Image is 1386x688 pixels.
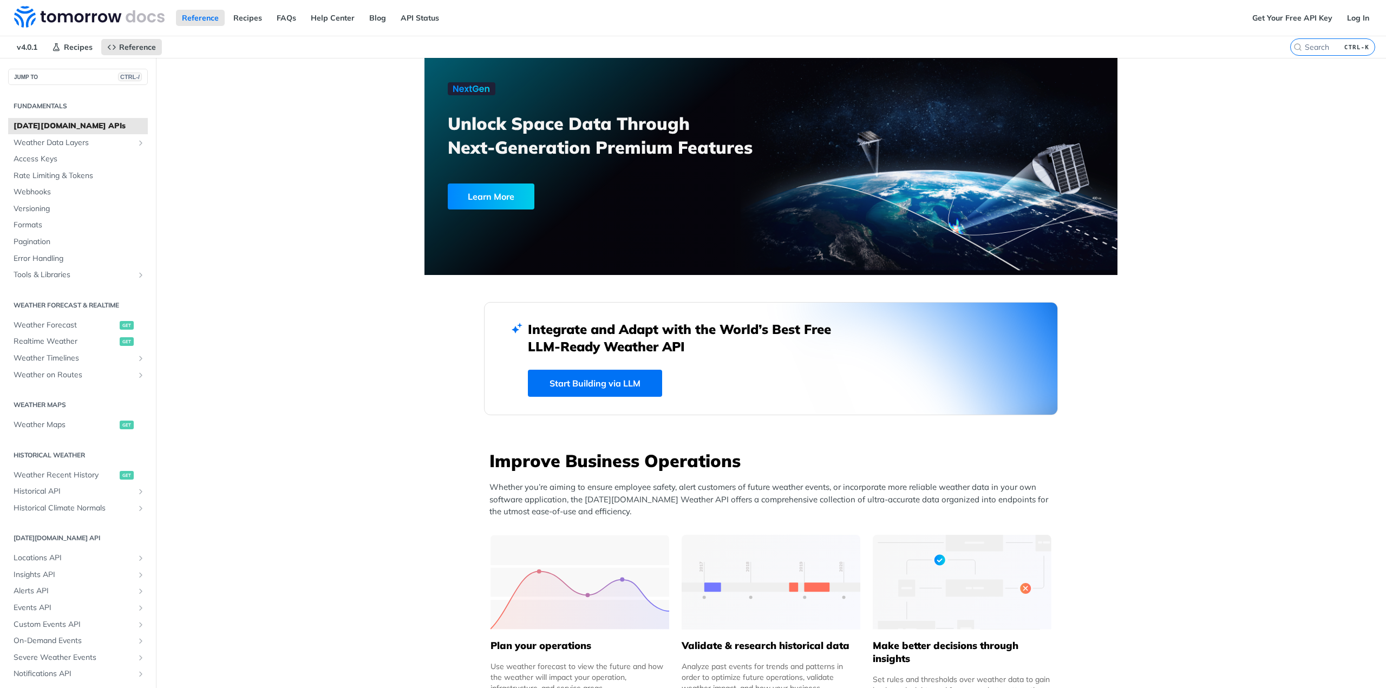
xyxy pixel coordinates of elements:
h5: Plan your operations [491,639,669,652]
span: Reference [119,42,156,52]
img: 39565e8-group-4962x.svg [491,535,669,630]
a: Webhooks [8,184,148,200]
a: Pagination [8,234,148,250]
span: Weather Recent History [14,470,117,481]
button: Show subpages for Locations API [136,554,145,562]
a: Historical Climate NormalsShow subpages for Historical Climate Normals [8,500,148,516]
span: [DATE][DOMAIN_NAME] APIs [14,121,145,132]
a: Severe Weather EventsShow subpages for Severe Weather Events [8,650,148,666]
span: Versioning [14,204,145,214]
a: [DATE][DOMAIN_NAME] APIs [8,118,148,134]
a: Notifications APIShow subpages for Notifications API [8,666,148,682]
span: Weather Data Layers [14,137,134,148]
span: Webhooks [14,187,145,198]
a: Custom Events APIShow subpages for Custom Events API [8,617,148,633]
svg: Search [1293,43,1302,51]
h2: Integrate and Adapt with the World’s Best Free LLM-Ready Weather API [528,320,847,355]
span: Weather on Routes [14,370,134,381]
button: Show subpages for Weather Data Layers [136,139,145,147]
span: On-Demand Events [14,635,134,646]
a: Weather on RoutesShow subpages for Weather on Routes [8,367,148,383]
a: Insights APIShow subpages for Insights API [8,567,148,583]
span: Error Handling [14,253,145,264]
span: Historical Climate Normals [14,503,134,514]
span: Severe Weather Events [14,652,134,663]
div: Learn More [448,184,534,209]
span: Rate Limiting & Tokens [14,171,145,181]
span: get [120,421,134,429]
a: Blog [363,10,392,26]
button: JUMP TOCTRL-/ [8,69,148,85]
span: Weather Forecast [14,320,117,331]
span: CTRL-/ [118,73,142,81]
button: Show subpages for Historical Climate Normals [136,504,145,513]
a: Realtime Weatherget [8,333,148,350]
button: Show subpages for Weather Timelines [136,354,145,363]
a: Get Your Free API Key [1246,10,1338,26]
a: Weather TimelinesShow subpages for Weather Timelines [8,350,148,366]
a: API Status [395,10,445,26]
a: Weather Mapsget [8,417,148,433]
a: Access Keys [8,151,148,167]
h2: Weather Forecast & realtime [8,300,148,310]
a: Tools & LibrariesShow subpages for Tools & Libraries [8,267,148,283]
span: v4.0.1 [11,39,43,55]
span: Weather Maps [14,420,117,430]
a: Reference [176,10,225,26]
span: get [120,471,134,480]
a: Log In [1341,10,1375,26]
span: Recipes [64,42,93,52]
a: Weather Recent Historyget [8,467,148,483]
h2: Weather Maps [8,400,148,410]
button: Show subpages for Notifications API [136,670,145,678]
a: Learn More [448,184,716,209]
a: Alerts APIShow subpages for Alerts API [8,583,148,599]
a: Help Center [305,10,361,26]
button: Show subpages for Alerts API [136,587,145,595]
kbd: CTRL-K [1342,42,1372,53]
h5: Make better decisions through insights [873,639,1051,665]
img: 13d7ca0-group-496-2.svg [682,535,860,630]
span: Locations API [14,553,134,563]
span: Formats [14,220,145,231]
span: Custom Events API [14,619,134,630]
h2: Historical Weather [8,450,148,460]
button: Show subpages for Tools & Libraries [136,271,145,279]
button: Show subpages for Weather on Routes [136,371,145,379]
a: Recipes [227,10,268,26]
a: FAQs [271,10,302,26]
img: a22d113-group-496-32x.svg [873,535,1051,630]
button: Show subpages for Events API [136,604,145,612]
a: Weather Forecastget [8,317,148,333]
span: Tools & Libraries [14,270,134,280]
button: Show subpages for Historical API [136,487,145,496]
span: Historical API [14,486,134,497]
button: Show subpages for Insights API [136,571,145,579]
img: NextGen [448,82,495,95]
span: Events API [14,602,134,613]
span: Realtime Weather [14,336,117,347]
span: Insights API [14,569,134,580]
a: Historical APIShow subpages for Historical API [8,483,148,500]
a: Versioning [8,201,148,217]
h2: [DATE][DOMAIN_NAME] API [8,533,148,543]
p: Whether you’re aiming to ensure employee safety, alert customers of future weather events, or inc... [489,481,1058,518]
span: get [120,321,134,330]
img: Tomorrow.io Weather API Docs [14,6,165,28]
button: Show subpages for On-Demand Events [136,637,145,645]
a: On-Demand EventsShow subpages for On-Demand Events [8,633,148,649]
span: Notifications API [14,669,134,679]
a: Events APIShow subpages for Events API [8,600,148,616]
button: Show subpages for Severe Weather Events [136,653,145,662]
h3: Unlock Space Data Through Next-Generation Premium Features [448,112,783,159]
span: Weather Timelines [14,353,134,364]
a: Reference [101,39,162,55]
h2: Fundamentals [8,101,148,111]
a: Error Handling [8,251,148,267]
a: Formats [8,217,148,233]
span: get [120,337,134,346]
h3: Improve Business Operations [489,449,1058,473]
a: Start Building via LLM [528,370,662,397]
button: Show subpages for Custom Events API [136,620,145,629]
span: Access Keys [14,154,145,165]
